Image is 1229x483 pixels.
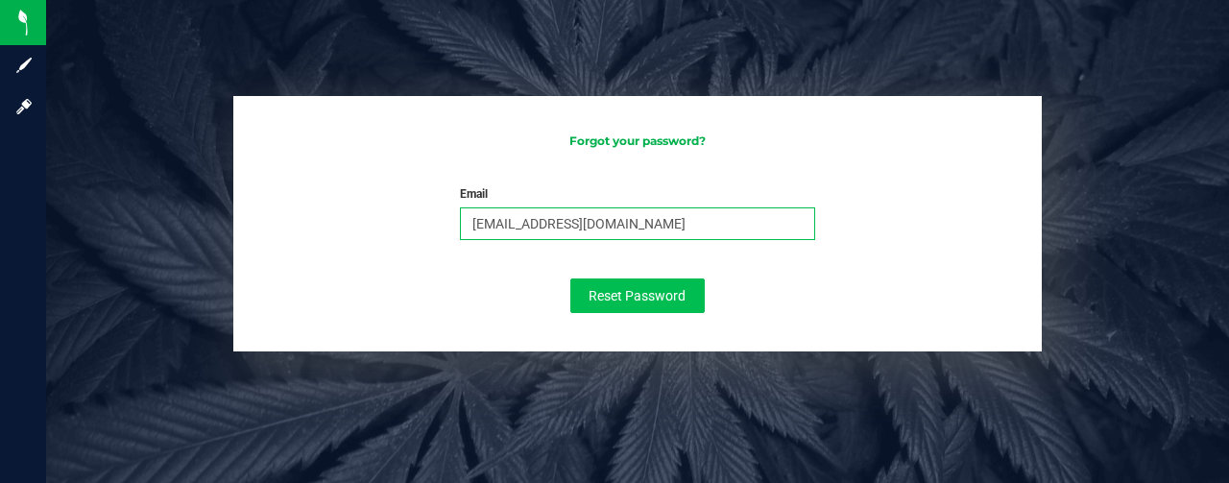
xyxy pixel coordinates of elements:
inline-svg: Sign up [14,56,34,75]
span: Reset Password [589,288,686,303]
button: Reset Password [570,278,705,313]
h3: Forgot your password? [253,134,1022,147]
input: Email [460,207,816,240]
label: Email [460,185,488,203]
inline-svg: Log in [14,97,34,116]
